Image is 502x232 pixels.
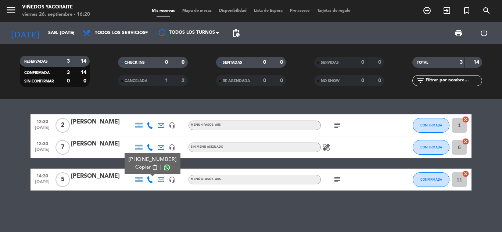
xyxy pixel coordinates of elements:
[361,60,364,65] strong: 0
[67,59,70,64] strong: 3
[191,124,222,126] span: MENÚ 4 PASOS
[462,170,469,177] i: cancel
[22,4,90,11] div: Viñedos Yacoraite
[423,6,431,15] i: add_circle_outline
[191,178,222,181] span: MENÚ 4 PASOS
[125,79,147,83] span: CANCELADA
[33,139,51,147] span: 12:30
[321,61,339,65] span: SERVIDAS
[169,144,175,151] i: headset_mic
[24,80,54,83] span: SIN CONFIRMAR
[160,163,162,171] span: |
[169,176,175,183] i: headset_mic
[454,29,463,37] span: print
[24,71,50,75] span: CONFIRMADA
[6,25,44,41] i: [DATE]
[55,140,70,155] span: 7
[169,122,175,129] i: headset_mic
[416,76,425,85] i: filter_list
[68,29,77,37] i: arrow_drop_down
[361,78,364,83] strong: 0
[322,143,331,152] i: healing
[33,125,51,134] span: [DATE]
[6,4,17,15] i: menu
[182,78,186,83] strong: 2
[482,6,491,15] i: search
[125,61,145,65] span: CHECK INS
[215,9,250,13] span: Disponibilidad
[378,78,383,83] strong: 0
[480,29,488,37] i: power_settings_new
[135,163,151,171] span: Copiar
[425,77,482,85] input: Filtrar por nombre...
[223,79,250,83] span: RE AGENDADA
[417,61,428,65] span: TOTAL
[333,121,342,130] i: subject
[80,59,88,64] strong: 14
[420,177,442,181] span: CONFIRMADA
[462,138,469,145] i: cancel
[71,117,133,127] div: [PERSON_NAME]
[333,175,342,184] i: subject
[95,30,146,36] span: Todos los servicios
[313,9,354,13] span: Tarjetas de regalo
[33,180,51,188] span: [DATE]
[460,60,463,65] strong: 3
[321,79,340,83] span: NO SHOW
[129,156,177,163] div: [PHONE_NUMBER]
[250,9,286,13] span: Lista de Espera
[191,146,223,148] span: Sin menú asignado
[442,6,451,15] i: exit_to_app
[179,9,215,13] span: Mapa de mesas
[80,70,88,75] strong: 14
[420,123,442,127] span: CONFIRMADA
[413,172,449,187] button: CONFIRMADA
[232,29,240,37] span: pending_actions
[33,147,51,156] span: [DATE]
[6,4,17,18] button: menu
[152,165,158,170] span: content_paste
[165,78,168,83] strong: 1
[413,118,449,133] button: CONFIRMADA
[182,60,186,65] strong: 0
[263,78,266,83] strong: 0
[473,60,481,65] strong: 14
[280,60,284,65] strong: 0
[165,60,168,65] strong: 0
[286,9,313,13] span: Pre-acceso
[67,78,70,84] strong: 0
[420,145,442,149] span: CONFIRMADA
[263,60,266,65] strong: 0
[214,178,222,181] span: , ARS -
[83,78,88,84] strong: 0
[24,60,48,63] span: RESERVADAS
[214,124,222,126] span: , ARS -
[55,118,70,133] span: 2
[135,163,158,171] button: Copiarcontent_paste
[471,22,496,44] div: LOG OUT
[462,6,471,15] i: turned_in_not
[413,140,449,155] button: CONFIRMADA
[223,61,242,65] span: SENTADAS
[148,9,179,13] span: Mis reservas
[33,117,51,125] span: 12:30
[67,70,70,75] strong: 3
[71,139,133,149] div: [PERSON_NAME]
[280,78,284,83] strong: 0
[462,116,469,123] i: cancel
[33,171,51,180] span: 14:30
[22,11,90,18] div: viernes 26. septiembre - 16:20
[378,60,383,65] strong: 0
[55,172,70,187] span: 5
[71,172,133,181] div: [PERSON_NAME]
